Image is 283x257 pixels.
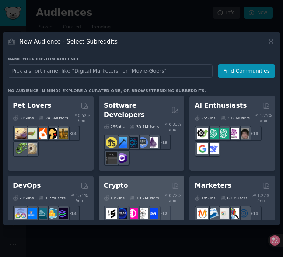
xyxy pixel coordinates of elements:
[228,208,239,219] img: MarketingResearch
[217,208,229,219] img: googleads
[56,208,68,219] img: PlatformEngineers
[15,208,27,219] img: Docker_DevOps
[197,143,208,154] img: GoogleGeminiAI
[169,122,183,132] div: 0.33 % /mo
[20,38,118,45] h3: New Audience - Select Subreddits
[137,137,148,148] img: AskComputerScience
[126,137,138,148] img: reactnative
[207,128,219,139] img: chatgpt_promptDesign
[104,193,125,203] div: 19 Sub s
[64,126,80,141] div: + 24
[13,101,52,110] h2: Pet Lovers
[238,208,249,219] img: OnlineMarketing
[76,193,90,203] div: 1.71 % /mo
[104,101,169,119] h2: Software Developers
[106,152,117,164] img: software
[197,208,208,219] img: AskMarketing
[207,208,219,219] img: Emailmarketing
[257,193,271,203] div: 1.27 % /mo
[221,193,248,203] div: 6.6M Users
[156,135,171,150] div: + 19
[195,113,215,123] div: 25 Sub s
[46,208,57,219] img: aws_cdk
[25,143,37,154] img: ballpython
[246,206,262,221] div: + 11
[116,137,127,148] img: iOSProgramming
[130,193,159,203] div: 19.2M Users
[195,101,247,110] h2: AI Enthusiasts
[126,208,138,219] img: defiblockchain
[13,113,34,123] div: 31 Sub s
[147,208,158,219] img: defi_
[147,137,158,148] img: elixir
[8,56,275,62] h3: Name your custom audience
[195,193,215,203] div: 18 Sub s
[116,208,127,219] img: web3
[13,193,34,203] div: 21 Sub s
[15,143,27,154] img: herpetology
[8,64,213,78] input: Pick a short name, like "Digital Marketers" or "Movie-Goers"
[25,128,37,139] img: turtle
[104,122,125,132] div: 26 Sub s
[221,113,250,123] div: 20.8M Users
[217,128,229,139] img: chatgpt_prompts_
[46,128,57,139] img: PetAdvice
[197,128,208,139] img: AItoolsCatalog
[13,181,41,190] h2: DevOps
[116,152,127,164] img: csharp
[151,88,204,93] a: trending subreddits
[207,143,219,154] img: DeepSeek
[169,193,183,203] div: 0.22 % /mo
[104,181,128,190] h2: Crypto
[56,128,68,139] img: dogbreed
[246,126,262,141] div: + 18
[64,206,80,221] div: + 14
[260,113,274,123] div: 1.25 % /mo
[238,128,249,139] img: ArtificalIntelligence
[39,193,66,203] div: 1.7M Users
[106,208,117,219] img: ethstaker
[130,122,159,132] div: 30.1M Users
[39,113,68,123] div: 24.5M Users
[36,128,47,139] img: cockatiel
[78,113,92,123] div: 0.52 % /mo
[36,208,47,219] img: platformengineering
[8,88,206,93] div: No audience in mind? Explore a curated one, or browse .
[218,64,275,78] button: Find Communities
[195,181,231,190] h2: Marketers
[228,128,239,139] img: OpenAIDev
[15,128,27,139] img: leopardgeckos
[25,208,37,219] img: DevOpsLinks
[106,137,117,148] img: learnjavascript
[156,206,171,221] div: + 12
[137,208,148,219] img: CryptoNews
